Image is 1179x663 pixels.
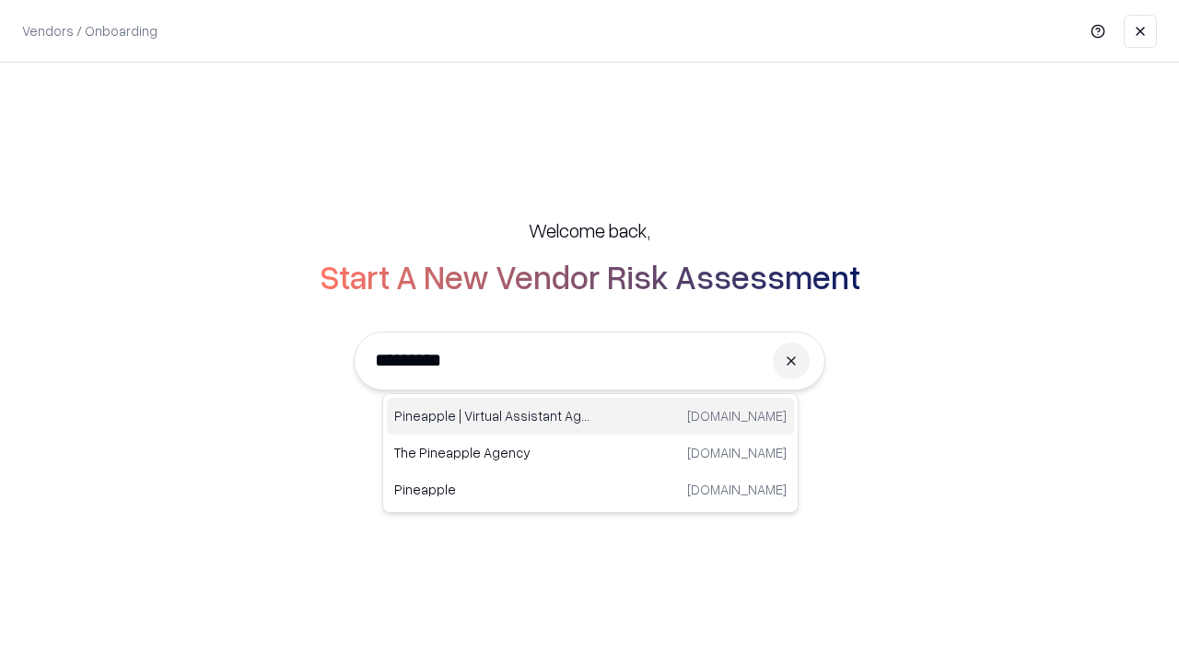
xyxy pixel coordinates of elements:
p: Pineapple [394,480,590,499]
div: Suggestions [382,393,799,513]
p: [DOMAIN_NAME] [687,443,787,462]
p: The Pineapple Agency [394,443,590,462]
h2: Start A New Vendor Risk Assessment [320,258,860,295]
p: [DOMAIN_NAME] [687,406,787,425]
p: Pineapple | Virtual Assistant Agency [394,406,590,425]
h5: Welcome back, [529,217,650,243]
p: [DOMAIN_NAME] [687,480,787,499]
p: Vendors / Onboarding [22,21,158,41]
